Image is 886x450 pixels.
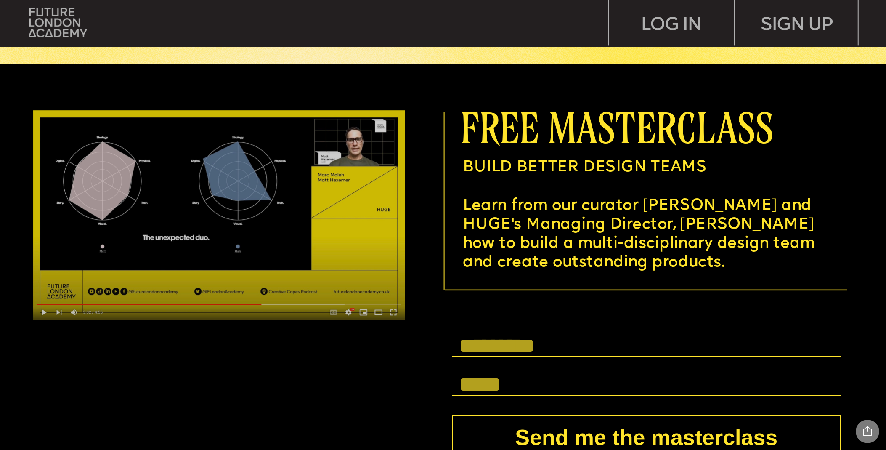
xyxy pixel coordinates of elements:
[33,110,405,320] img: upload-6120175a-1ecc-4694-bef1-d61fdbc9d61d.jpg
[856,420,879,443] div: Share
[463,160,707,176] span: BUILD BETTER DESIGN TEAMS
[29,8,87,37] img: upload-bfdffa89-fac7-4f57-a443-c7c39906ba42.png
[460,104,774,150] span: free masterclass
[463,198,819,271] span: Learn from our curator [PERSON_NAME] and HUGE's Managing Director, [PERSON_NAME] how to build a m...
